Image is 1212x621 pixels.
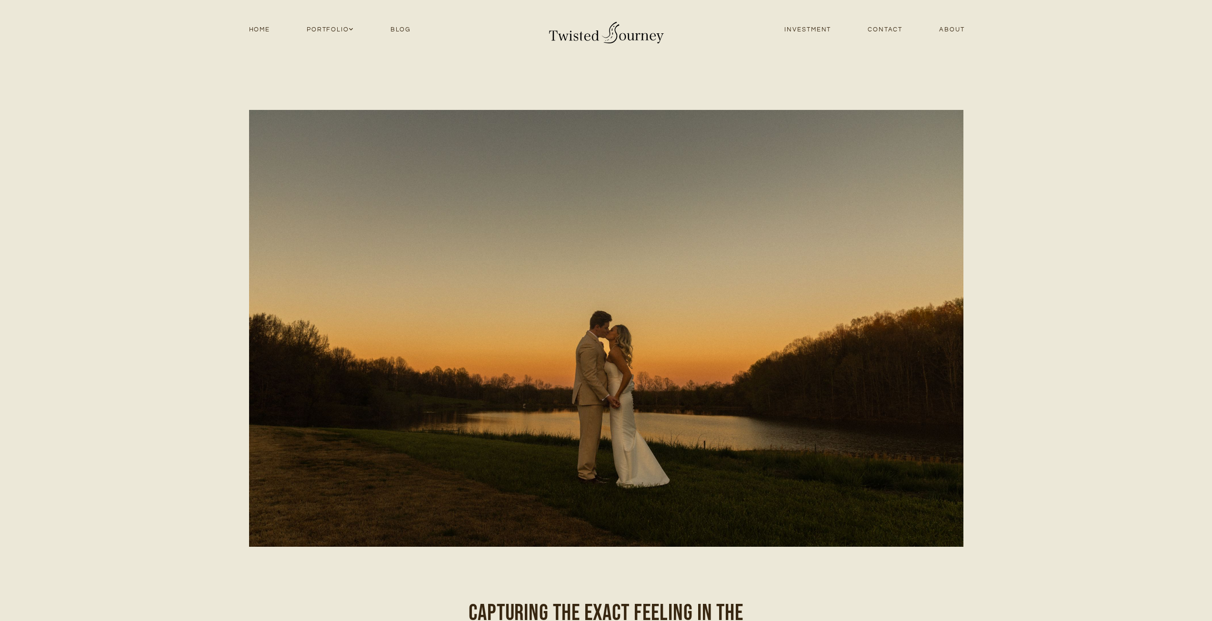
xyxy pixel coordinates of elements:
[372,23,429,36] a: Blog
[307,25,354,35] span: Portfolio
[547,15,666,45] img: Twisted Journey
[850,23,921,36] a: Contact
[249,110,963,547] img: A couple shares an intimate moment by a lake during sunset.
[766,23,850,36] a: Investment
[921,23,983,36] a: About
[288,23,372,36] a: Portfolio
[230,23,288,36] a: Home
